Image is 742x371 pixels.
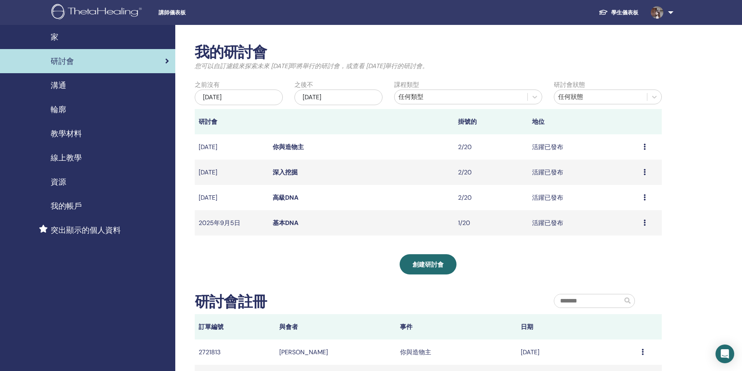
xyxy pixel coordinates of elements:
[195,62,428,70] font: 您可以自訂濾鏡來探索未來 [DATE]即將舉行的研討會，或查看 [DATE]舉行的研討會。
[199,118,217,126] font: 研討會
[651,6,663,19] img: default.jpg
[458,219,470,227] font: 1/20
[273,168,298,176] a: 深入挖掘
[294,81,313,89] font: 之後不
[532,193,563,202] font: 活躍已發布
[195,81,220,89] font: 之前沒有
[400,348,431,356] font: 你與造物主
[273,193,298,202] a: 高級DNA
[398,93,423,101] font: 任何類型
[51,80,66,90] font: 溝通
[51,104,66,114] font: 輪廓
[195,42,267,62] font: 我的研討會
[51,201,82,211] font: 我的帳戶
[458,168,472,176] font: 2/20
[303,93,321,101] font: [DATE]
[51,177,66,187] font: 資源
[532,219,563,227] font: 活躍已發布
[532,168,563,176] font: 活躍已發布
[51,56,74,66] font: 研討會
[199,219,240,227] font: 2025年9月5日
[51,32,58,42] font: 家
[199,168,217,176] font: [DATE]
[394,81,419,89] font: 課程類型
[203,93,222,101] font: [DATE]
[51,225,121,235] font: 突出顯示的個人資料
[532,118,545,126] font: 地位
[199,193,217,202] font: [DATE]
[716,345,734,363] div: 開啟 Intercom Messenger
[532,143,563,151] font: 活躍已發布
[400,323,412,331] font: 事件
[273,219,298,227] a: 基本DNA
[279,348,328,356] font: [PERSON_NAME]
[279,323,298,331] font: 與會者
[412,260,444,269] font: 創建研討會
[400,254,456,274] a: 創建研討會
[273,143,304,151] a: 你與造物主
[199,348,220,356] font: 2721813
[599,9,608,16] img: graduation-cap-white.svg
[51,4,145,21] img: logo.png
[195,292,267,311] font: 研討會註冊
[199,323,224,331] font: 訂單編號
[458,193,472,202] font: 2/20
[458,118,477,126] font: 掛號的
[199,143,217,151] font: [DATE]
[521,348,539,356] font: [DATE]
[592,5,645,20] a: 學生儀表板
[458,143,472,151] font: 2/20
[51,128,82,139] font: 教學材料
[51,153,82,163] font: 線上教學
[558,93,583,101] font: 任何狀態
[159,9,186,16] font: 講師儀表板
[554,81,585,89] font: 研討會狀態
[521,323,533,331] font: 日期
[611,9,638,16] font: 學生儀表板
